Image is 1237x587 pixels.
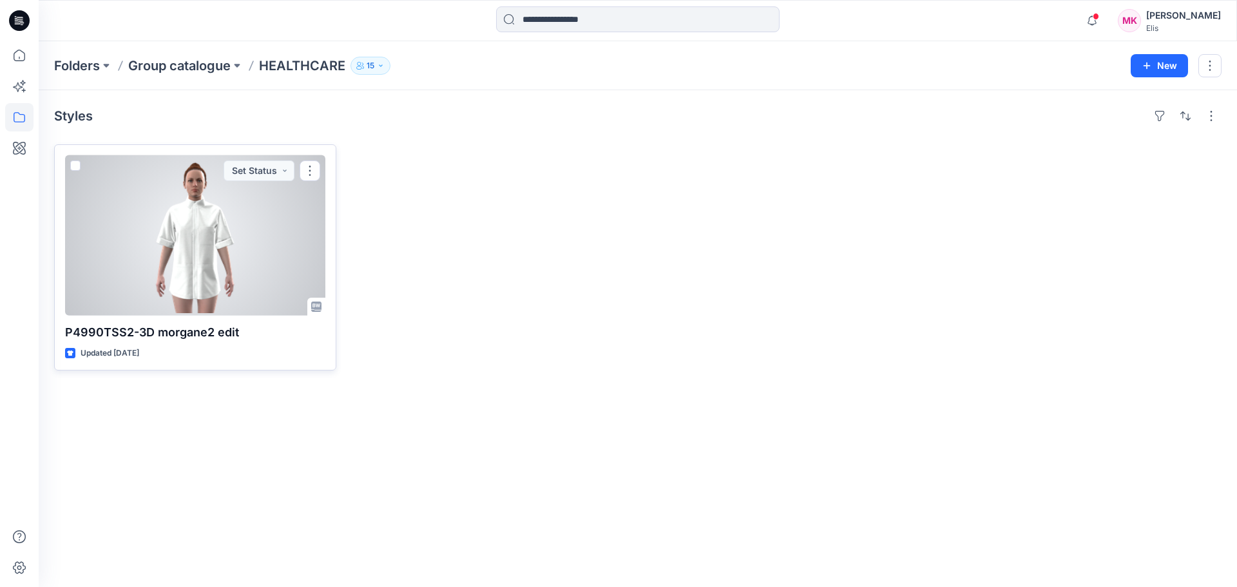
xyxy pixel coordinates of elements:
[65,323,325,342] p: P4990TSS2-3D morgane2 edit
[54,108,93,124] h4: Styles
[81,347,139,360] p: Updated [DATE]
[65,155,325,316] a: P4990TSS2-3D morgane2 edit
[1146,8,1221,23] div: [PERSON_NAME]
[1146,23,1221,33] div: Elis
[1131,54,1188,77] button: New
[54,57,100,75] a: Folders
[367,59,374,73] p: 15
[1118,9,1141,32] div: MK
[128,57,231,75] a: Group catalogue
[350,57,390,75] button: 15
[259,57,345,75] p: HEALTHCARE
